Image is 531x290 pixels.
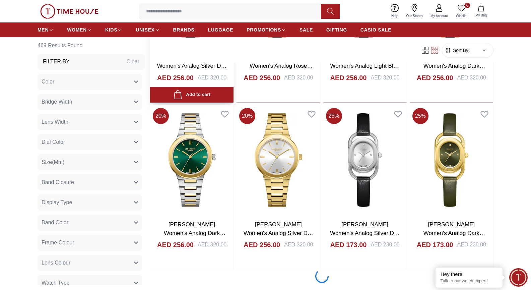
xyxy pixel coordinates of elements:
[244,240,280,249] h4: AED 256.00
[164,221,225,253] a: [PERSON_NAME] Women's Analog Dark Green Dial Watch - LC08133.270
[38,38,145,54] h6: 469 Results Found
[42,279,70,287] span: Watch Type
[284,241,313,249] div: AED 320.00
[247,26,281,33] span: PROMOTIONS
[127,58,139,66] div: Clear
[412,108,428,124] span: 25 %
[237,105,320,215] img: Lee Cooper Women's Analog Silver Dial Watch - LC08133.130
[208,24,234,36] a: LUGGAGE
[38,94,142,110] button: Bridge Width
[150,87,234,103] button: Add to cart
[173,26,195,33] span: BRANDS
[42,198,72,207] span: Display Type
[42,219,68,227] span: Band Color
[42,98,72,106] span: Bridge Width
[452,47,470,54] span: Sort By:
[67,26,87,33] span: WOMEN
[326,26,347,33] span: GIFTING
[445,47,470,54] button: Sort By:
[330,240,367,249] h4: AED 173.00
[402,3,426,20] a: Our Stores
[300,26,313,33] span: SALE
[38,74,142,90] button: Color
[326,24,347,36] a: GIFTING
[198,241,226,249] div: AED 320.00
[457,241,486,249] div: AED 230.00
[371,241,399,249] div: AED 230.00
[441,278,497,284] p: Talk to our watch expert!
[42,78,54,86] span: Color
[417,73,453,82] h4: AED 256.00
[389,13,401,18] span: Help
[457,74,486,82] div: AED 320.00
[157,240,194,249] h4: AED 256.00
[244,221,313,245] a: [PERSON_NAME] Women's Analog Silver Dial Watch - LC08133.130
[323,105,407,215] img: Lee Cooper Women's Analog Silver Dial Watch - LC08055.331
[38,255,142,271] button: Lens Colour
[453,13,470,18] span: Wishlist
[136,24,159,36] a: UNISEX
[208,26,234,33] span: LUGGAGE
[38,134,142,150] button: Dial Color
[43,58,70,66] h3: Filter By
[441,271,497,278] div: Hey there!
[42,178,74,186] span: Band Closure
[452,3,471,20] a: 0Wishlist
[198,74,226,82] div: AED 320.00
[38,215,142,231] button: Band Color
[404,13,425,18] span: Our Stores
[471,3,491,19] button: My Bag
[42,138,65,146] span: Dial Color
[38,26,49,33] span: MEN
[105,26,117,33] span: KIDS
[38,235,142,251] button: Frame Colour
[42,259,70,267] span: Lens Colour
[173,24,195,36] a: BRANDS
[157,54,227,78] a: [PERSON_NAME] Women's Analog Silver Dial Watch - LC08134.530
[173,90,210,99] div: Add to cart
[330,221,400,245] a: [PERSON_NAME] Women's Analog Silver Dial Watch - LC08055.331
[465,3,470,8] span: 0
[284,74,313,82] div: AED 320.00
[330,54,400,78] a: [PERSON_NAME] Women's Analog Light Blue Dial Watch - LC08134.300
[153,108,169,124] span: 20 %
[417,240,453,249] h4: AED 173.00
[330,73,367,82] h4: AED 256.00
[360,24,392,36] a: CASIO SALE
[473,13,489,18] span: My Bag
[42,118,68,126] span: Lens Width
[40,4,98,19] img: ...
[38,24,54,36] a: MEN
[244,73,280,82] h4: AED 256.00
[38,174,142,190] button: Band Closure
[38,194,142,211] button: Display Type
[300,24,313,36] a: SALE
[239,108,255,124] span: 20 %
[387,3,402,20] a: Help
[42,158,64,166] span: Size(Mm)
[326,108,342,124] span: 25 %
[423,221,485,253] a: [PERSON_NAME] Women's Analog Dark Green Dial Watch - LC08055.177
[105,24,122,36] a: KIDS
[360,26,392,33] span: CASIO SALE
[38,114,142,130] button: Lens Width
[38,154,142,170] button: Size(Mm)
[150,105,234,215] img: Lee Cooper Women's Analog Dark Green Dial Watch - LC08133.270
[67,24,92,36] a: WOMEN
[247,24,286,36] a: PROMOTIONS
[410,105,493,215] img: Lee Cooper Women's Analog Dark Green Dial Watch - LC08055.177
[157,73,194,82] h4: AED 256.00
[136,26,154,33] span: UNISEX
[428,13,451,18] span: My Account
[509,268,528,287] div: Chat Widget
[371,74,399,82] div: AED 320.00
[42,239,74,247] span: Frame Colour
